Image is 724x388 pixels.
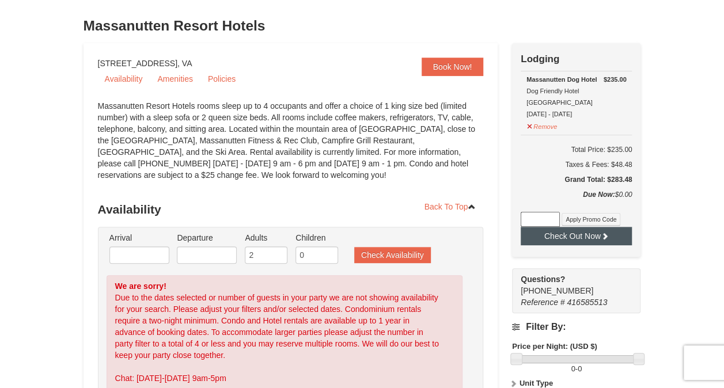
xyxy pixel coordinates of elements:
span: 0 [578,364,582,373]
div: Dog Friendly Hotel [GEOGRAPHIC_DATA] [DATE] - [DATE] [526,74,626,120]
label: Children [295,232,338,244]
strong: Unit Type [520,379,553,387]
span: 416585513 [567,298,607,307]
strong: Lodging [521,54,559,64]
strong: Price per Night: (USD $) [512,342,597,351]
button: Check Out Now [521,227,632,245]
a: Book Now! [422,58,484,76]
span: Reference # [521,298,564,307]
h3: Massanutten Resort Hotels [84,14,641,37]
button: Check Availability [354,247,431,263]
h3: Availability [98,198,484,221]
label: Departure [177,232,237,244]
a: Policies [201,70,242,88]
a: Availability [98,70,150,88]
div: Taxes & Fees: $48.48 [521,159,632,170]
strong: $235.00 [604,74,627,85]
a: Amenities [150,70,199,88]
label: - [512,363,640,375]
button: Apply Promo Code [562,213,620,226]
div: Massanutten Resort Hotels rooms sleep up to 4 occupants and offer a choice of 1 king size bed (li... [98,100,484,192]
strong: Questions? [521,275,565,284]
span: [PHONE_NUMBER] [521,273,620,295]
label: Adults [245,232,287,244]
div: $0.00 [521,189,632,212]
h6: Total Price: $235.00 [521,144,632,155]
strong: We are sorry! [115,282,166,291]
h4: Filter By: [512,322,640,332]
a: Back To Top [417,198,484,215]
span: 0 [571,364,575,373]
strong: Massanutten Dog Hotel [526,76,597,83]
label: Arrival [109,232,169,244]
button: Remove [526,118,558,132]
strong: Due Now: [583,191,615,199]
h5: Grand Total: $283.48 [521,174,632,185]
